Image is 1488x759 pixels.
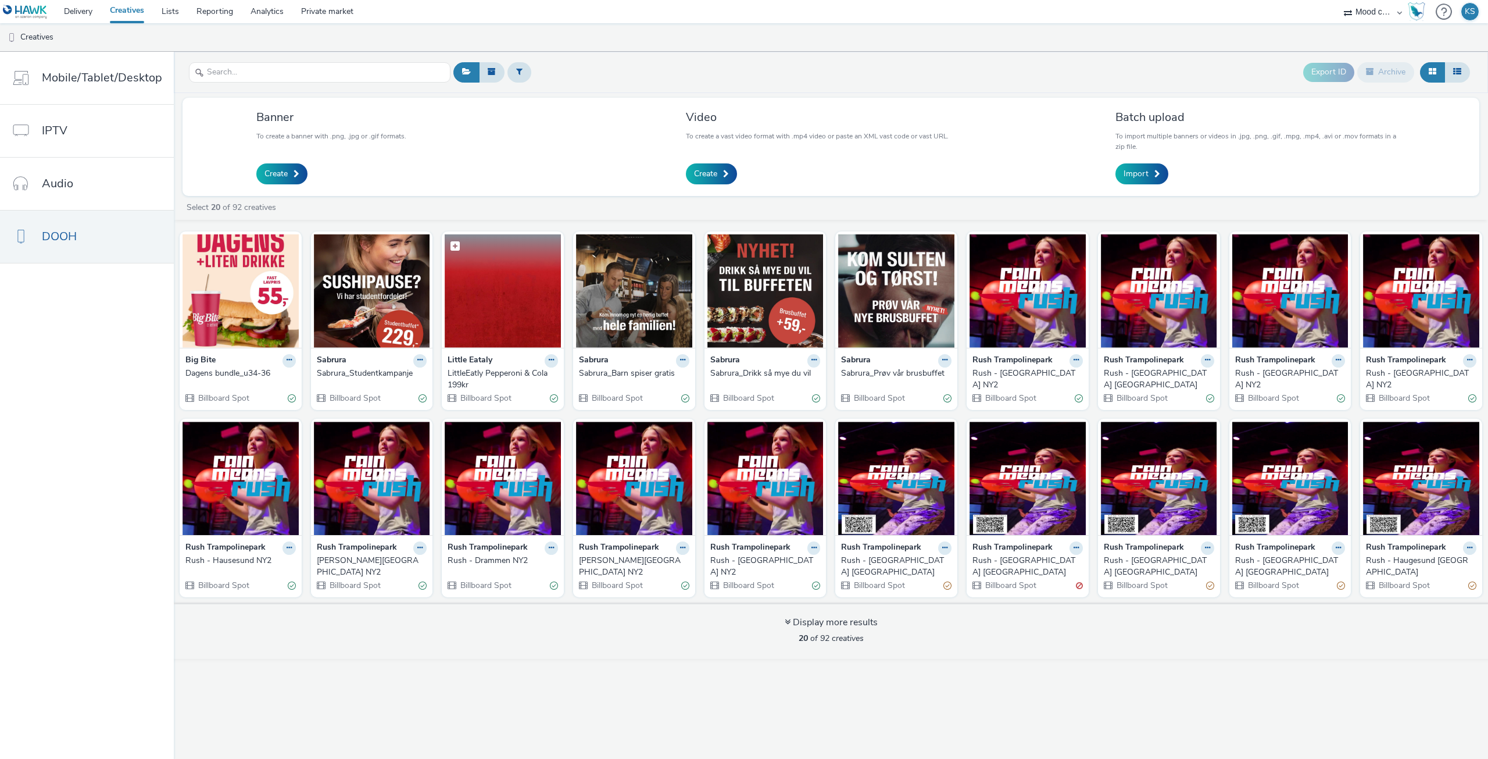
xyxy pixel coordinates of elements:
[972,368,1078,391] div: Rush - [GEOGRAPHIC_DATA] NY2
[812,579,820,591] div: Valid
[579,541,659,555] strong: Rush Trampolinepark
[710,368,821,379] a: Sabrura_Drikk så mye du vil
[1366,541,1446,555] strong: Rush Trampolinepark
[1378,580,1430,591] span: Billboard Spot
[1076,579,1083,591] div: Invalid
[314,422,430,535] img: Rush - Hamar NY2 visual
[1357,62,1414,82] button: Archive
[256,109,406,125] h3: Banner
[185,541,266,555] strong: Rush Trampolinepark
[328,580,381,591] span: Billboard Spot
[419,392,427,404] div: Valid
[185,202,281,213] a: Select of 92 creatives
[970,234,1086,348] img: Rush - Trondheim NY2 visual
[785,616,878,629] div: Display more results
[185,555,296,566] a: Rush - Hausesund NY2
[1232,422,1348,535] img: Rush - Larvik NY visual
[1363,234,1479,348] img: Rush - Larvik NY2 visual
[1115,163,1168,184] a: Import
[42,175,73,192] span: Audio
[419,579,427,591] div: Valid
[42,228,77,245] span: DOOH
[984,393,1036,404] span: Billboard Spot
[943,579,952,591] div: Partially valid
[579,368,689,379] a: Sabrura_Barn spiser gratis
[1378,393,1430,404] span: Billboard Spot
[256,163,307,184] a: Create
[579,555,685,579] div: [PERSON_NAME][GEOGRAPHIC_DATA] NY2
[1366,555,1476,579] a: Rush - Haugesund [GEOGRAPHIC_DATA]
[710,555,816,579] div: Rush - [GEOGRAPHIC_DATA] NY2
[42,69,162,86] span: Mobile/Tablet/Desktop
[841,555,947,579] div: Rush - [GEOGRAPHIC_DATA] [GEOGRAPHIC_DATA]
[1444,62,1470,82] button: Table
[1232,234,1348,348] img: Rush - Oslo NY2 visual
[1366,368,1476,391] a: Rush - [GEOGRAPHIC_DATA] NY2
[448,354,492,368] strong: Little Eataly
[1420,62,1445,82] button: Grid
[1104,555,1214,579] a: Rush - [GEOGRAPHIC_DATA] [GEOGRAPHIC_DATA]
[317,354,346,368] strong: Sabrura
[1235,555,1341,579] div: Rush - [GEOGRAPHIC_DATA] [GEOGRAPHIC_DATA]
[972,354,1053,368] strong: Rush Trampolinepark
[256,131,406,141] p: To create a banner with .png, .jpg or .gif formats.
[185,555,291,566] div: Rush - Hausesund NY2
[183,422,299,535] img: Rush - Hausesund NY2 visual
[185,368,296,379] a: Dagens bundle_u34-36
[943,392,952,404] div: Valid
[1235,555,1346,579] a: Rush - [GEOGRAPHIC_DATA] [GEOGRAPHIC_DATA]
[579,555,689,579] a: [PERSON_NAME][GEOGRAPHIC_DATA] NY2
[984,580,1036,591] span: Billboard Spot
[448,541,528,555] strong: Rush Trampolinepark
[185,354,216,368] strong: Big Bite
[579,354,609,368] strong: Sabrura
[591,393,643,404] span: Billboard Spot
[1206,579,1214,591] div: Partially valid
[838,234,954,348] img: Sabrura_Prøv vår brusbuffet visual
[1206,392,1214,404] div: Valid
[686,109,949,125] h3: Video
[448,368,558,391] a: LittleEatly Pepperoni & Cola 199kr
[681,392,689,404] div: Valid
[1247,393,1299,404] span: Billboard Spot
[841,354,871,368] strong: Sabrura
[841,368,947,379] div: Sabrura_Prøv vår brusbuffet
[317,368,423,379] div: Sabrura_Studentkampanje
[841,541,921,555] strong: Rush Trampolinepark
[1363,422,1479,535] img: Rush - Haugesund NY visual
[681,579,689,591] div: Valid
[722,580,774,591] span: Billboard Spot
[1408,2,1430,21] a: Hawk Academy
[459,580,512,591] span: Billboard Spot
[710,541,791,555] strong: Rush Trampolinepark
[1235,368,1346,391] a: Rush - [GEOGRAPHIC_DATA] NY2
[1468,579,1476,591] div: Partially valid
[579,368,685,379] div: Sabrura_Barn spiser gratis
[838,422,954,535] img: Rush - Trondheim NY visual
[1101,422,1217,535] img: Rush - Oslo NY visual
[1104,354,1184,368] strong: Rush Trampolinepark
[211,202,220,213] strong: 20
[707,422,824,535] img: Rush - Bærum NY2 visual
[694,168,717,180] span: Create
[1104,368,1210,391] div: Rush - [GEOGRAPHIC_DATA] [GEOGRAPHIC_DATA]
[972,368,1083,391] a: Rush - [GEOGRAPHIC_DATA] NY2
[189,62,450,83] input: Search...
[197,393,249,404] span: Billboard Spot
[459,393,512,404] span: Billboard Spot
[445,422,561,535] img: Rush - Drammen NY2 visual
[710,354,740,368] strong: Sabrura
[853,580,905,591] span: Billboard Spot
[853,393,905,404] span: Billboard Spot
[448,555,553,566] div: Rush - Drammen NY2
[328,393,381,404] span: Billboard Spot
[264,168,288,180] span: Create
[799,633,808,644] strong: 20
[448,555,558,566] a: Rush - Drammen NY2
[841,555,952,579] a: Rush - [GEOGRAPHIC_DATA] [GEOGRAPHIC_DATA]
[314,234,430,348] img: Sabrura_Studentkampanje visual
[1408,2,1425,21] img: Hawk Academy
[1235,368,1341,391] div: Rush - [GEOGRAPHIC_DATA] NY2
[317,555,427,579] a: [PERSON_NAME][GEOGRAPHIC_DATA] NY2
